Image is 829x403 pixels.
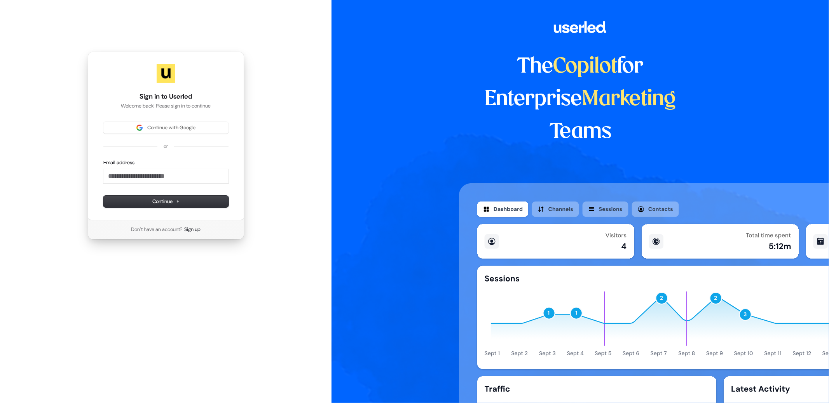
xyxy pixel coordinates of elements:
[103,92,229,101] h1: Sign in to Userled
[157,64,175,83] img: Userled
[131,226,183,233] span: Don’t have an account?
[103,159,134,166] label: Email address
[136,125,143,131] img: Sign in with Google
[152,198,180,205] span: Continue
[103,122,229,134] button: Sign in with GoogleContinue with Google
[184,226,201,233] a: Sign up
[553,57,618,77] span: Copilot
[582,89,676,109] span: Marketing
[459,50,702,148] h1: The for Enterprise Teams
[103,196,229,207] button: Continue
[103,102,229,109] p: Welcome back! Please sign in to continue
[164,143,168,150] p: or
[147,124,195,131] span: Continue with Google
